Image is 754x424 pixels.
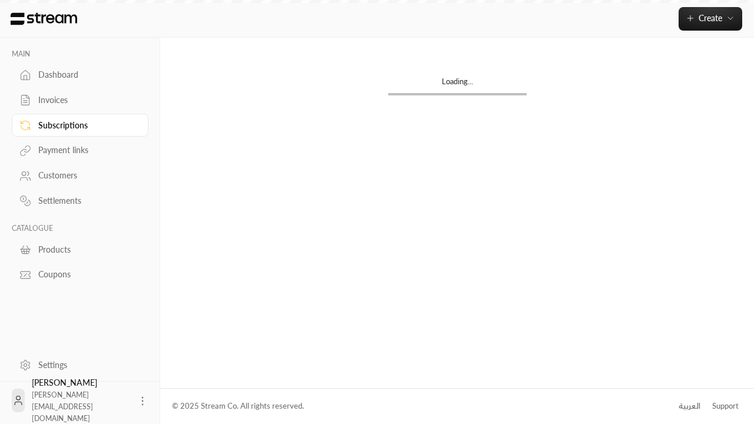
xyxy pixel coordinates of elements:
[12,164,148,187] a: Customers
[12,190,148,213] a: Settlements
[12,139,148,162] a: Payment links
[38,244,134,256] div: Products
[12,114,148,137] a: Subscriptions
[12,238,148,261] a: Products
[12,353,148,376] a: Settings
[679,400,700,412] div: العربية
[679,7,742,31] button: Create
[38,144,134,156] div: Payment links
[12,89,148,112] a: Invoices
[12,64,148,87] a: Dashboard
[38,69,134,81] div: Dashboard
[12,263,148,286] a: Coupons
[12,49,148,59] p: MAIN
[38,94,134,106] div: Invoices
[32,390,93,423] span: [PERSON_NAME][EMAIL_ADDRESS][DOMAIN_NAME]
[38,269,134,280] div: Coupons
[38,120,134,131] div: Subscriptions
[38,359,134,371] div: Settings
[38,195,134,207] div: Settlements
[12,224,148,233] p: CATALOGUE
[699,13,722,23] span: Create
[388,76,527,93] div: Loading...
[172,400,304,412] div: © 2025 Stream Co. All rights reserved.
[708,396,742,417] a: Support
[9,12,78,25] img: Logo
[38,170,134,181] div: Customers
[32,377,130,424] div: [PERSON_NAME]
